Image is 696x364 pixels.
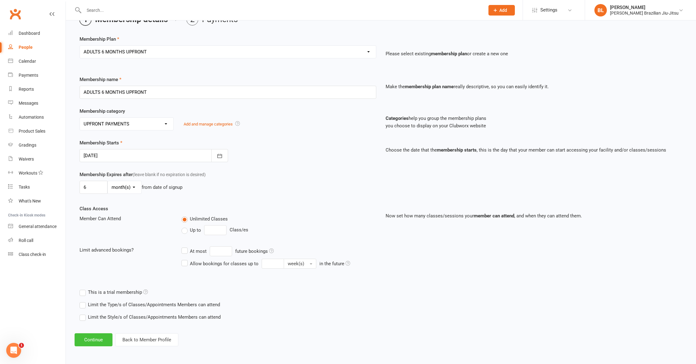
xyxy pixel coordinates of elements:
span: week(s) [288,261,304,266]
input: Allow bookings for classes up to week(s) in the future [262,259,284,269]
div: Automations [19,115,44,120]
button: Continue [75,333,112,346]
div: Tasks [19,184,30,189]
div: Member Can Attend [75,215,177,222]
div: People [19,45,33,50]
a: Gradings [8,138,66,152]
label: Limit the Style/s of Classes/Appointments Members can attend [80,313,221,321]
strong: member can attend [474,213,514,219]
input: Search... [82,6,480,15]
strong: membership plan [431,51,467,57]
div: What's New [19,198,41,203]
p: Please select existing or create a new one [386,50,682,57]
a: Messages [8,96,66,110]
p: Now set how many classes/sessions your , and when they can attend them. [386,212,682,220]
label: Membership Plan [80,35,119,43]
a: Calendar [8,54,66,68]
a: Waivers [8,152,66,166]
p: help you group the membership plans you choose to display on your Clubworx website [386,115,682,130]
a: Automations [8,110,66,124]
div: Gradings [19,143,36,148]
a: Reports [8,82,66,96]
label: Membership name [80,76,121,83]
strong: Categories [386,116,409,121]
a: General attendance kiosk mode [8,220,66,234]
span: Unlimited Classes [190,215,228,222]
div: Class check-in [19,252,46,257]
label: Membership category [80,107,125,115]
iframe: Intercom live chat [6,343,21,358]
div: future bookings [235,248,274,255]
div: Limit advanced bookings? [75,246,177,254]
a: Clubworx [7,6,23,22]
label: This is a trial membership [80,289,148,296]
span: Settings [540,3,557,17]
div: Waivers [19,157,34,162]
div: BL [594,4,607,16]
button: Allow bookings for classes up to in the future [284,259,316,269]
label: Membership Starts [80,139,122,147]
div: in the future [319,260,350,267]
a: Roll call [8,234,66,248]
a: People [8,40,66,54]
label: Membership Expires after [80,171,206,178]
div: Payments [19,73,38,78]
a: Class kiosk mode [8,248,66,262]
div: Reports [19,87,34,92]
a: What's New [8,194,66,208]
a: Payments [8,68,66,82]
div: At most [190,248,207,255]
div: Product Sales [19,129,45,134]
label: Limit the Type/s of Classes/Appointments Members can attend [80,301,220,308]
div: [PERSON_NAME] [610,5,679,10]
a: Workouts [8,166,66,180]
div: Class/es [181,225,376,235]
strong: membership starts [437,147,477,153]
div: [PERSON_NAME] Brazilian Jiu-Jitsu [610,10,679,16]
a: Dashboard [8,26,66,40]
strong: membership plan name [405,84,454,89]
input: Enter membership name [80,86,376,99]
span: Up to [190,226,201,233]
button: Back to Member Profile [115,333,178,346]
div: Allow bookings for classes up to [190,260,259,267]
a: Product Sales [8,124,66,138]
div: Calendar [19,59,36,64]
label: Class Access [80,205,108,212]
div: Roll call [19,238,33,243]
span: (leave blank if no expiration is desired) [133,172,206,177]
button: Add [488,5,515,16]
div: Messages [19,101,38,106]
div: from date of signup [142,184,182,191]
p: Choose the date that the , this is the day that your member can start accessing your facility and... [386,146,682,154]
div: Workouts [19,171,37,175]
input: At mostfuture bookings [210,246,232,256]
a: Tasks [8,180,66,194]
div: Dashboard [19,31,40,36]
span: Add [499,8,507,13]
span: 1 [19,343,24,348]
p: Make the really descriptive, so you can easily identify it. [386,83,682,90]
div: General attendance [19,224,57,229]
a: Add and manage categories [184,122,233,126]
